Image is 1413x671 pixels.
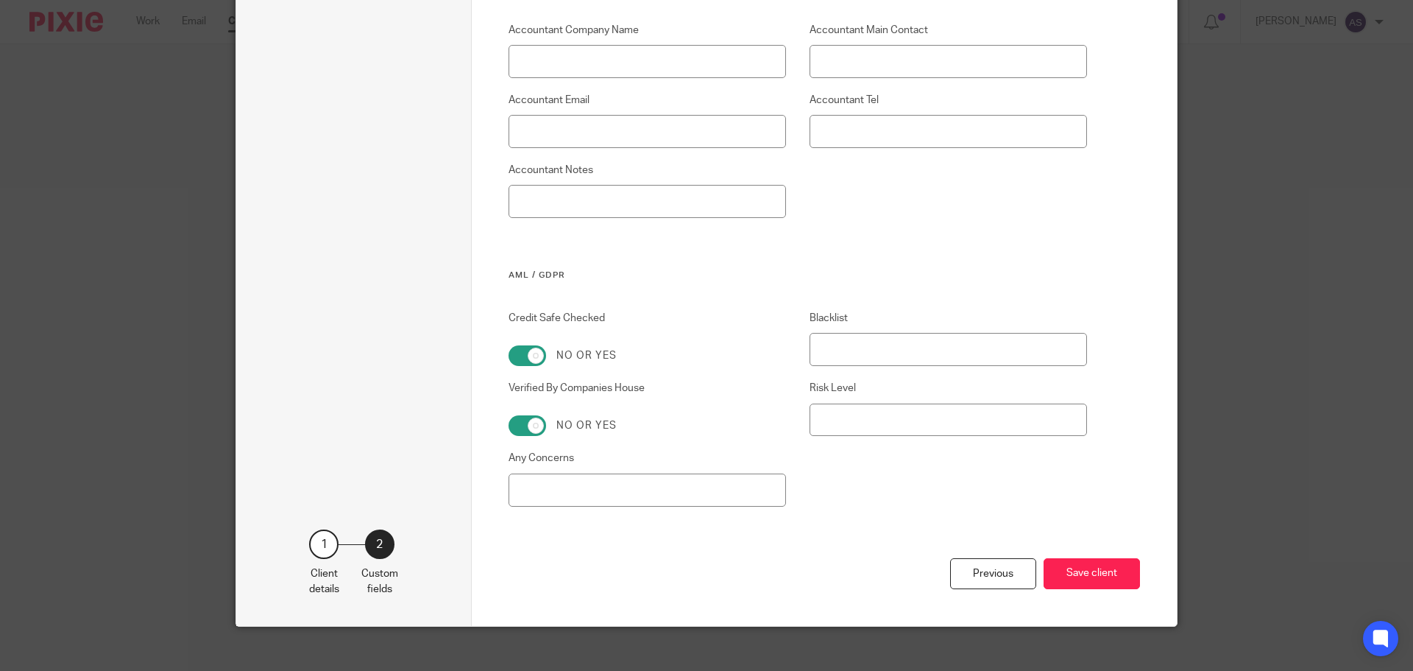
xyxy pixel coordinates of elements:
button: Save client [1044,558,1140,590]
label: Accountant Company Name [509,23,787,38]
label: Accountant Email [509,93,787,108]
label: Blacklist [810,311,1088,326]
div: Previous [950,558,1036,590]
div: 2 [365,530,394,559]
label: Accountant Tel [810,93,1088,108]
label: No or yes [556,418,617,433]
p: Custom fields [361,566,398,597]
label: Accountant Main Contact [810,23,1088,38]
label: Credit Safe Checked [509,311,787,334]
label: Accountant Notes [509,163,787,178]
label: Any Concerns [509,451,787,466]
div: 1 [309,530,339,559]
h3: AML / GDPR [509,270,1088,281]
p: Client details [309,566,339,597]
label: Risk Level [810,381,1088,396]
label: No or yes [556,348,617,363]
label: Verified By Companies House [509,381,787,404]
